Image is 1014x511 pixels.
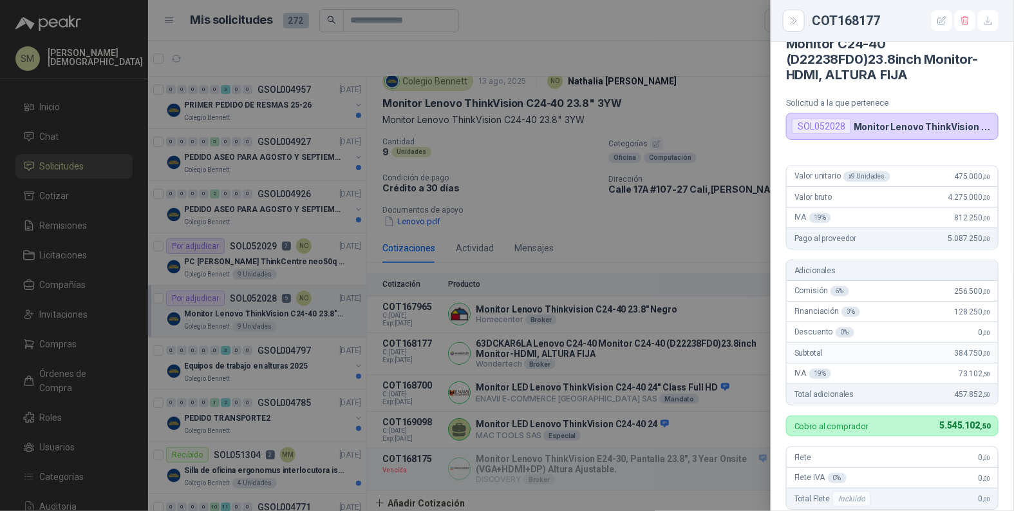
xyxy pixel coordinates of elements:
button: Close [786,13,802,28]
span: ,00 [982,288,990,295]
div: 0 % [828,473,847,483]
span: ,00 [982,329,990,336]
span: 475.000 [954,172,990,181]
span: Valor bruto [794,193,832,202]
span: 0 [979,328,990,337]
span: Subtotal [794,349,823,358]
span: ,50 [982,391,990,398]
span: 4.275.000 [948,193,990,202]
div: Incluido [832,491,871,506]
span: 812.250 [954,213,990,222]
span: Flete IVA [794,473,847,483]
span: ,00 [982,194,990,201]
p: Cobro al comprador [794,422,868,430]
span: 0 [979,474,990,483]
p: Monitor Lenovo ThinkVision C24-40 23.8" 3YW [854,121,993,132]
span: ,00 [982,475,990,482]
span: ,00 [982,235,990,242]
div: 19 % [809,369,832,379]
span: Descuento [794,327,854,338]
span: IVA [794,369,831,379]
div: 3 % [841,307,860,317]
span: Total Flete [794,491,874,506]
span: IVA [794,213,831,223]
span: 73.102 [959,369,990,378]
span: 256.500 [954,287,990,296]
span: 0 [979,494,990,503]
span: ,50 [980,422,990,430]
span: ,00 [982,454,990,461]
div: 6 % [831,286,849,296]
span: 457.852 [954,390,990,399]
div: Total adicionales [787,384,998,405]
div: 0 % [836,327,854,338]
p: Solicitud a la que pertenece [786,98,999,108]
div: COT168177 [812,10,999,31]
span: 5.545.102 [940,420,990,430]
div: x 9 Unidades [843,171,890,182]
span: ,00 [982,309,990,316]
span: 0 [979,453,990,462]
span: ,00 [982,173,990,180]
span: Comisión [794,286,849,296]
div: 19 % [809,213,832,223]
span: Financiación [794,307,860,317]
span: 5.087.250 [948,234,990,243]
span: Pago al proveedor [794,234,857,243]
h4: 63DCKAR6LA Lenovo C24-40 Monitor C24-40 (D22238FD0)23.8inch Monitor-HDMI, ALTURA FIJA [786,21,999,82]
span: Flete [794,453,811,462]
div: SOL052028 [792,119,851,134]
span: ,00 [982,350,990,357]
span: ,00 [982,496,990,503]
span: Valor unitario [794,171,890,182]
span: ,50 [982,371,990,378]
div: Adicionales [787,260,998,281]
span: 128.250 [954,307,990,316]
span: ,00 [982,215,990,222]
span: 384.750 [954,349,990,358]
